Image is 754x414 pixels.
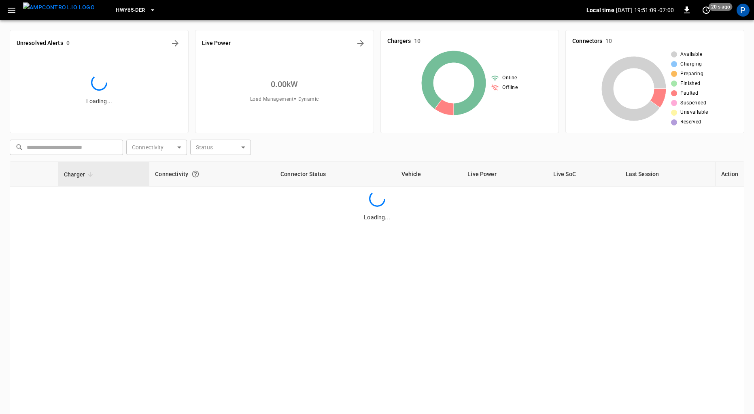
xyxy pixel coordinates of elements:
span: Unavailable [680,108,708,117]
h6: 0.00 kW [271,78,298,91]
p: [DATE] 19:51:09 -07:00 [616,6,674,14]
div: profile-icon [737,4,750,17]
h6: Chargers [387,37,411,46]
span: Preparing [680,70,703,78]
span: 20 s ago [709,3,733,11]
span: Faulted [680,89,698,98]
th: Live Power [462,162,547,187]
button: All Alerts [169,37,182,50]
th: Vehicle [396,162,462,187]
span: Charger [64,170,96,179]
p: Local time [586,6,614,14]
button: Energy Overview [354,37,367,50]
span: Finished [680,80,700,88]
button: set refresh interval [700,4,713,17]
button: Connection between the charger and our software. [188,167,203,181]
h6: 0 [66,39,70,48]
h6: Connectors [572,37,602,46]
span: Available [680,51,702,59]
img: ampcontrol.io logo [23,2,95,13]
th: Connector Status [275,162,395,187]
span: Suspended [680,99,706,107]
h6: Unresolved Alerts [17,39,63,48]
th: Live SoC [548,162,620,187]
h6: 10 [414,37,421,46]
th: Action [715,162,744,187]
button: HWY65-DER [113,2,159,18]
span: Load Management = Dynamic [250,96,319,104]
div: Connectivity [155,167,269,181]
th: Last Session [620,162,716,187]
span: HWY65-DER [116,6,145,15]
span: Offline [502,84,518,92]
h6: 10 [605,37,612,46]
span: Charging [680,60,702,68]
span: Online [502,74,517,82]
span: Reserved [680,118,701,126]
span: Loading... [364,214,390,221]
span: Loading... [86,98,112,104]
h6: Live Power [202,39,231,48]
